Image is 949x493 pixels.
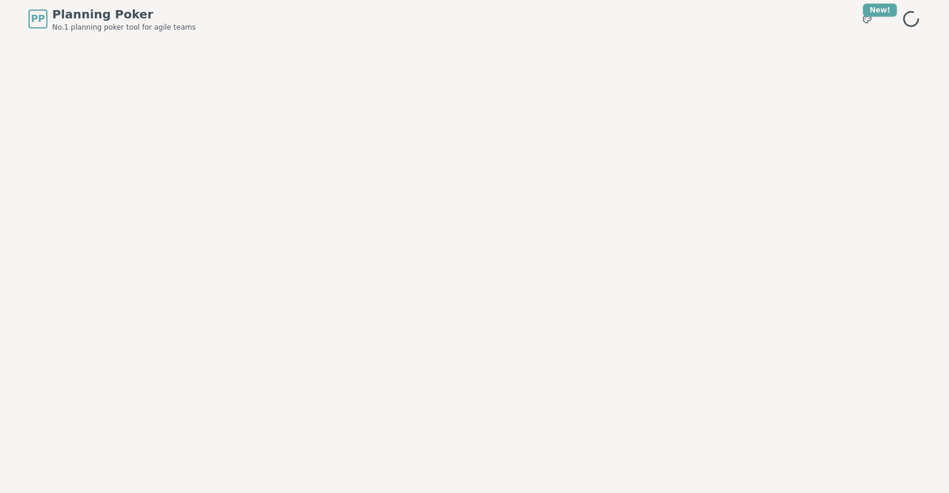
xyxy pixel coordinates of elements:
span: No.1 planning poker tool for agile teams [52,23,196,32]
div: New! [863,4,897,17]
button: New! [856,8,878,30]
a: PPPlanning PokerNo.1 planning poker tool for agile teams [28,6,196,32]
span: Planning Poker [52,6,196,23]
span: PP [31,12,44,26]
